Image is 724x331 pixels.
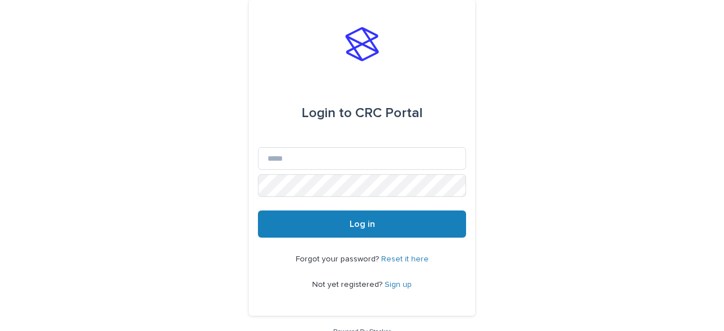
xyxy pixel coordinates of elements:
[350,220,375,229] span: Log in
[301,106,352,120] span: Login to
[258,210,466,238] button: Log in
[296,255,381,263] span: Forgot your password?
[301,97,423,129] div: CRC Portal
[345,27,379,61] img: stacker-logo-s-only.png
[381,255,429,263] a: Reset it here
[385,281,412,289] a: Sign up
[312,281,385,289] span: Not yet registered?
